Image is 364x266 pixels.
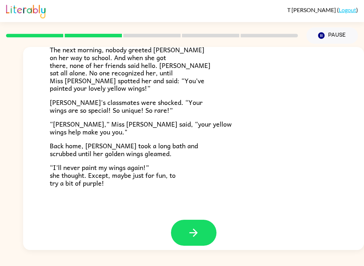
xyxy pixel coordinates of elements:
[50,44,210,93] span: The next morning, nobody greeted [PERSON_NAME] on her way to school. And when she got there, none...
[50,119,232,137] span: “[PERSON_NAME],” Miss [PERSON_NAME] said, “your yellow wings help make you you."
[306,27,358,44] button: Pause
[6,3,45,18] img: Literably
[50,140,198,159] span: Back home, [PERSON_NAME] took a long bath and scrubbed until her golden wings gleamed.
[50,97,203,115] span: [PERSON_NAME]'s classmates were shocked. “Your wings are so special! So unique! So rare!”
[339,6,356,13] a: Logout
[50,162,176,188] span: “I’ll never paint my wings again!” she thought. Except, maybe just for fun, to try a bit of purple!
[287,6,358,13] div: ( )
[287,6,337,13] span: T [PERSON_NAME]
